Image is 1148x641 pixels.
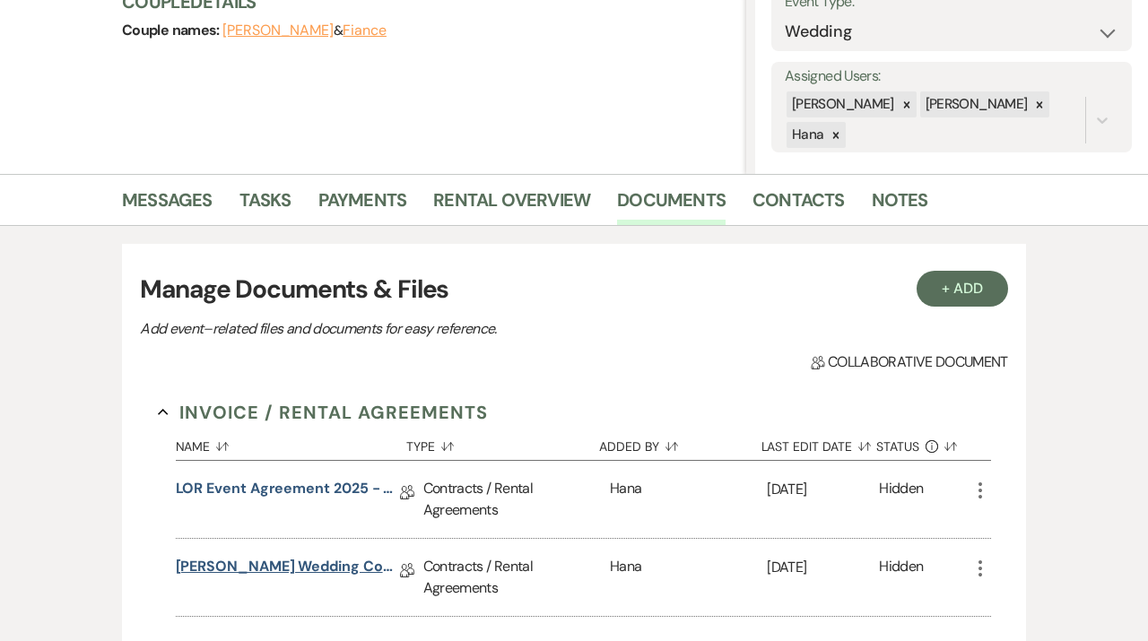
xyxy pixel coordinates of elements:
[140,271,1008,308] h3: Manage Documents & Files
[767,478,879,501] p: [DATE]
[222,22,387,39] span: &
[920,91,1031,117] div: [PERSON_NAME]
[876,440,919,453] span: Status
[787,122,826,148] div: Hana
[761,426,877,460] button: Last Edit Date
[785,64,1118,90] label: Assigned Users:
[423,539,611,616] div: Contracts / Rental Agreements
[176,478,400,506] a: LOR Event Agreement 2025 - One Client
[239,186,291,225] a: Tasks
[140,317,768,341] p: Add event–related files and documents for easy reference.
[176,556,400,584] a: [PERSON_NAME] Wedding Contract [DATE]
[318,186,407,225] a: Payments
[752,186,845,225] a: Contacts
[406,426,599,460] button: Type
[222,23,334,38] button: [PERSON_NAME]
[879,556,923,599] div: Hidden
[617,186,726,225] a: Documents
[599,426,761,460] button: Added By
[767,556,879,579] p: [DATE]
[122,186,213,225] a: Messages
[343,23,387,38] button: Fiance
[610,461,767,538] div: Hana
[423,461,611,538] div: Contracts / Rental Agreements
[610,539,767,616] div: Hana
[872,186,928,225] a: Notes
[876,426,969,460] button: Status
[917,271,1008,307] button: + Add
[158,399,489,426] button: Invoice / Rental Agreements
[811,351,1008,373] span: Collaborative document
[176,426,407,460] button: Name
[122,21,222,39] span: Couple names:
[433,186,590,225] a: Rental Overview
[879,478,923,521] div: Hidden
[787,91,897,117] div: [PERSON_NAME]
